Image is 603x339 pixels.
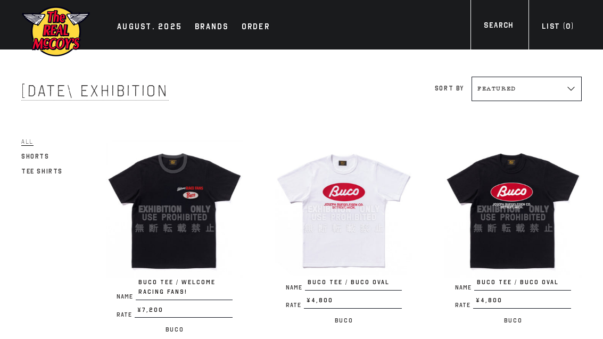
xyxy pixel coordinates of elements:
[21,81,169,101] span: [DATE] Exhibition
[195,20,229,35] div: Brands
[305,278,402,291] span: BUCO TEE / BUCO OVAL
[236,20,275,35] a: Order
[286,285,305,291] span: Name
[444,314,582,327] p: Buco
[106,323,243,336] p: Buco
[455,285,474,291] span: Name
[117,20,182,35] div: AUGUST. 2025
[455,302,473,308] span: Rate
[136,278,233,300] span: BUCO TEE / WELCOME RACING FANS!
[484,20,513,34] div: Search
[286,302,304,308] span: Rate
[21,5,90,57] img: mccoys-exhibition
[21,150,49,163] a: Shorts
[21,135,34,148] a: All
[528,21,587,35] a: List (0)
[474,278,571,291] span: BUCO TEE / BUCO OVAL
[542,21,574,35] div: List ( )
[470,20,526,34] a: Search
[275,140,412,326] a: BUCO TEE / BUCO OVAL NameBUCO TEE / BUCO OVAL Rate¥4,800 Buco
[117,312,135,318] span: Rate
[135,305,233,318] span: ¥7,200
[435,85,464,92] label: Sort by
[566,22,571,31] span: 0
[21,168,63,175] span: Tee Shirts
[304,296,402,309] span: ¥4,800
[242,20,270,35] div: Order
[106,140,243,336] a: BUCO TEE / WELCOME RACING FANS! NameBUCO TEE / WELCOME RACING FANS! Rate¥7,200 Buco
[21,138,34,146] span: All
[112,20,187,35] a: AUGUST. 2025
[444,140,582,326] a: BUCO TEE / BUCO OVAL NameBUCO TEE / BUCO OVAL Rate¥4,800 Buco
[21,153,49,160] span: Shorts
[473,296,571,309] span: ¥4,800
[117,294,136,300] span: Name
[275,314,412,327] p: Buco
[21,165,63,178] a: Tee Shirts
